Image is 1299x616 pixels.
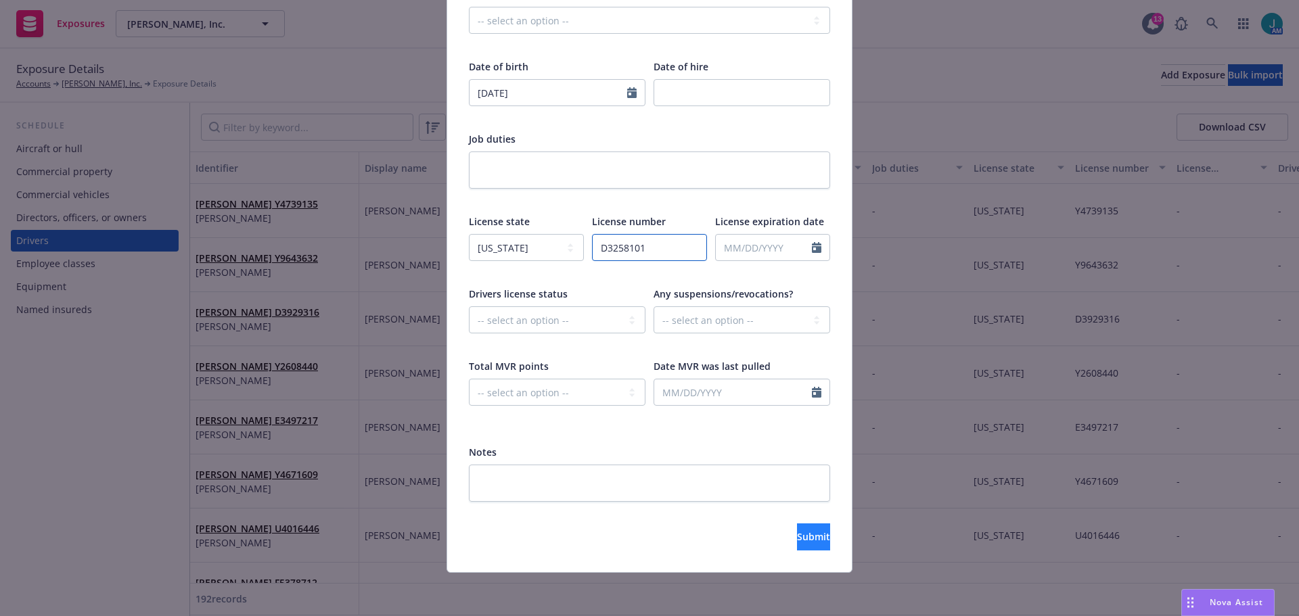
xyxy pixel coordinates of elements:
[469,133,516,145] span: Job duties
[592,215,666,228] span: License number
[469,215,530,228] span: License state
[797,523,830,550] button: Submit
[654,60,708,73] span: Date of hire
[716,235,812,260] input: MM/DD/YYYY
[469,60,528,73] span: Date of birth
[1210,596,1263,608] span: Nova Assist
[812,387,821,398] svg: Calendar
[627,87,637,98] svg: Calendar
[470,80,627,105] input: MM/DD/YYYY
[715,215,824,228] span: License expiration date
[469,446,497,458] span: Notes
[654,287,793,300] span: Any suspensions/revocations?
[797,530,830,543] span: Submit
[1181,589,1275,616] button: Nova Assist
[1182,590,1199,615] div: Drag to move
[654,379,812,405] input: MM/DD/YYYY
[654,360,771,373] span: Date MVR was last pulled
[469,287,568,300] span: Drivers license status
[469,360,549,373] span: Total MVR points
[812,242,821,253] svg: Calendar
